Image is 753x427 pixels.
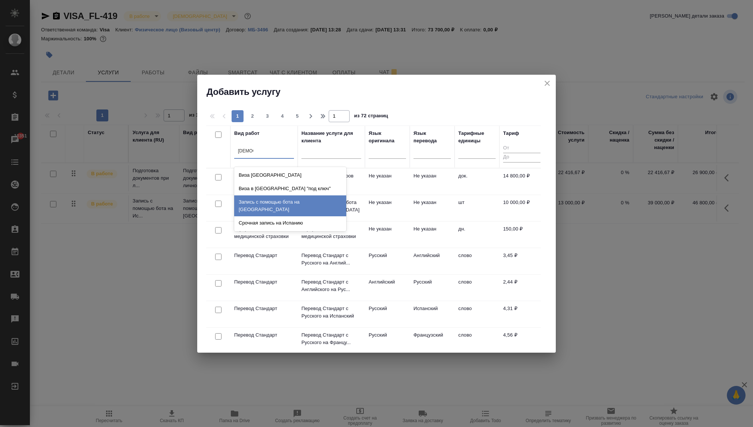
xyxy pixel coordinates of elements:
td: Английский [365,275,410,301]
p: Перевод Стандарт [234,278,294,286]
p: Оформление медицинской страховки [234,225,294,240]
div: Язык перевода [413,130,451,145]
td: Не указан [365,195,410,221]
td: слово [455,328,499,354]
td: шт [455,195,499,221]
td: 3,45 ₽ [499,248,544,274]
td: Русский [365,328,410,354]
button: close [542,78,553,89]
span: 4 [276,112,288,120]
p: Оформление медицинской страховки [301,225,361,240]
div: Тарифные единицы [458,130,496,145]
td: слово [455,275,499,301]
span: из 72 страниц [354,111,388,122]
td: Русский [410,275,455,301]
div: Вид работ [234,130,260,137]
div: Название услуги для клиента [301,130,361,145]
div: Срочная запись на Испанию [234,216,346,230]
td: слово [455,301,499,327]
td: Не указан [410,195,455,221]
td: Русский [365,248,410,274]
div: Виза [GEOGRAPHIC_DATA] [234,168,346,182]
td: 4,31 ₽ [499,301,544,327]
td: дн. [455,222,499,248]
p: Перевод Стандарт с Русского на Францу... [301,331,361,346]
input: До [503,153,540,162]
td: 4,56 ₽ [499,328,544,354]
p: Перевод Стандарт [234,305,294,312]
td: Не указан [410,168,455,195]
button: 2 [247,110,258,122]
td: 150,00 ₽ [499,222,544,248]
div: Запись с помощью бота на [GEOGRAPHIC_DATA] [234,195,346,216]
td: Английский [410,248,455,274]
td: 10 000,00 ₽ [499,195,544,221]
td: Испанский [410,301,455,327]
td: слово [455,248,499,274]
button: 4 [276,110,288,122]
span: 2 [247,112,258,120]
p: Перевод Стандарт [234,252,294,259]
button: 3 [261,110,273,122]
td: 2,44 ₽ [499,275,544,301]
span: 3 [261,112,273,120]
button: 5 [291,110,303,122]
input: От [503,144,540,153]
p: Перевод Стандарт с Английского на Рус... [301,278,361,293]
td: Не указан [410,222,455,248]
td: Не указан [365,222,410,248]
div: Виза в [GEOGRAPHIC_DATA] "под ключ" [234,182,346,195]
td: 14 800,00 ₽ [499,168,544,195]
td: док. [455,168,499,195]
td: Русский [365,301,410,327]
p: Перевод Стандарт с Русского на Англий... [301,252,361,267]
div: Тариф [503,130,519,137]
p: Перевод Стандарт [234,331,294,339]
td: Французский [410,328,455,354]
div: Язык оригинала [369,130,406,145]
h2: Добавить услугу [207,86,556,98]
span: 5 [291,112,303,120]
p: Перевод Стандарт с Русского на Испанский [301,305,361,320]
td: Не указан [365,168,410,195]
